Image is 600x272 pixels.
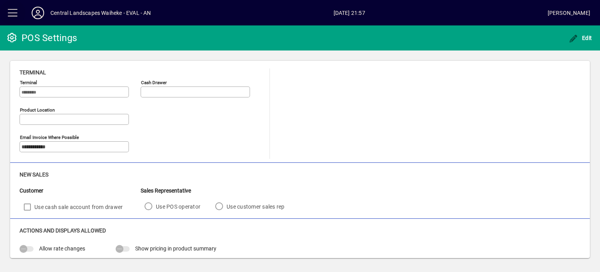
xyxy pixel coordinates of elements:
[548,7,590,19] div: [PERSON_NAME]
[569,35,592,41] span: Edit
[25,6,50,20] button: Profile
[20,69,46,76] span: Terminal
[20,135,79,140] mat-label: Email Invoice where possible
[6,32,77,44] div: POS Settings
[567,31,594,45] button: Edit
[50,7,151,19] div: Central Landscapes Waiheke - EVAL - AN
[20,227,106,234] span: Actions and Displays Allowed
[20,171,48,178] span: New Sales
[151,7,548,19] span: [DATE] 21:57
[20,187,141,195] div: Customer
[135,245,216,252] span: Show pricing in product summary
[39,245,85,252] span: Allow rate changes
[141,187,296,195] div: Sales Representative
[20,80,37,85] mat-label: Terminal
[20,107,55,113] mat-label: Product location
[141,80,167,85] mat-label: Cash Drawer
